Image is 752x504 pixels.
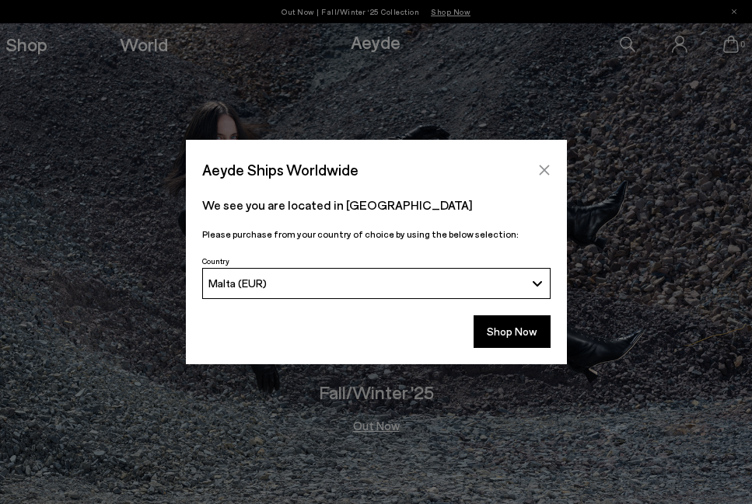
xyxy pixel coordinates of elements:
button: Shop Now [474,315,551,348]
span: Aeyde Ships Worldwide [202,156,359,183]
span: Country [202,256,229,266]
p: We see you are located in [GEOGRAPHIC_DATA] [202,196,551,214]
p: Please purchase from your country of choice by using the below selection: [202,227,551,242]
span: Malta (EUR) [208,276,267,290]
button: Close [533,158,556,182]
